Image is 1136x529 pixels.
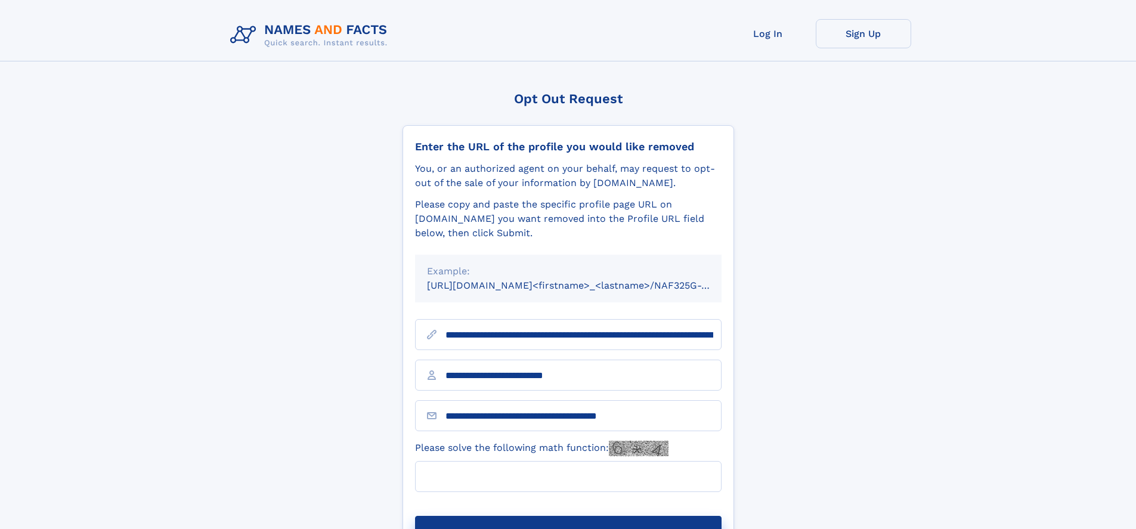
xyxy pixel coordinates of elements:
img: Logo Names and Facts [225,19,397,51]
div: Example: [427,264,710,279]
div: Please copy and paste the specific profile page URL on [DOMAIN_NAME] you want removed into the Pr... [415,197,722,240]
a: Sign Up [816,19,911,48]
div: You, or an authorized agent on your behalf, may request to opt-out of the sale of your informatio... [415,162,722,190]
small: [URL][DOMAIN_NAME]<firstname>_<lastname>/NAF325G-xxxxxxxx [427,280,744,291]
a: Log In [720,19,816,48]
div: Enter the URL of the profile you would like removed [415,140,722,153]
div: Opt Out Request [403,91,734,106]
label: Please solve the following math function: [415,441,668,456]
